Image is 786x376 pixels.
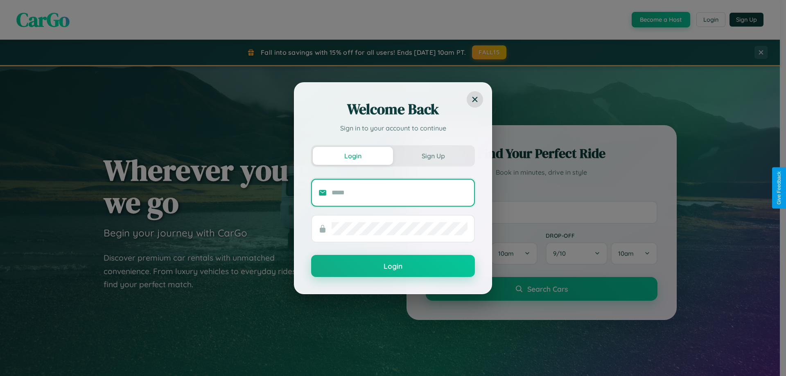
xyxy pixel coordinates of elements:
[311,255,475,277] button: Login
[311,99,475,119] h2: Welcome Back
[313,147,393,165] button: Login
[776,171,782,205] div: Give Feedback
[393,147,473,165] button: Sign Up
[311,123,475,133] p: Sign in to your account to continue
